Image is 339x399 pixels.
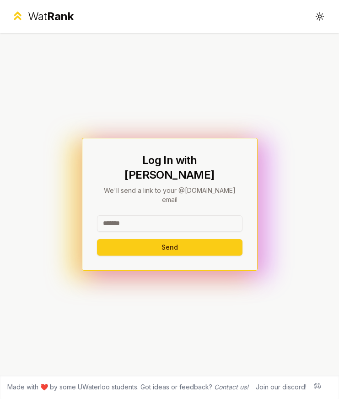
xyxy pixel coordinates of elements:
p: We'll send a link to your @[DOMAIN_NAME] email [97,186,242,204]
span: Rank [47,10,74,23]
span: Made with ❤️ by some UWaterloo students. Got ideas or feedback? [7,383,248,392]
div: Wat [28,9,74,24]
div: Join our discord! [256,383,307,392]
button: Send [97,239,242,256]
a: Contact us! [214,383,248,391]
h1: Log In with [PERSON_NAME] [97,153,242,182]
a: WatRank [11,9,74,24]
